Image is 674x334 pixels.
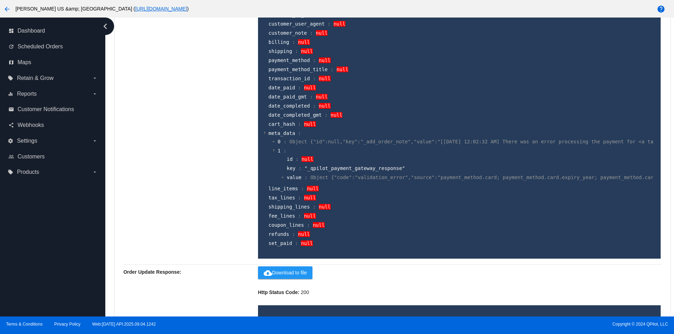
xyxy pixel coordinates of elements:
span: null [304,85,316,90]
span: : [295,48,298,54]
span: 0 [278,139,280,144]
span: null [304,213,316,219]
span: : [298,213,301,219]
span: line_items [269,186,298,191]
span: null [304,195,316,200]
p: Order Update Response: [123,265,258,279]
i: settings [8,138,13,144]
i: update [8,44,14,49]
span: meta_data [269,130,295,136]
mat-icon: cloud_download [264,269,272,277]
a: share Webhooks [8,120,98,131]
span: : [310,30,313,36]
span: null [298,231,310,237]
span: shipping [269,48,292,54]
span: transaction_id [269,76,310,81]
span: null [333,21,345,27]
span: : [298,195,301,200]
i: dashboard [8,28,14,34]
span: [PERSON_NAME] US &amp; [GEOGRAPHIC_DATA] ( ) [15,6,189,12]
strong: Http Status Code: [258,289,299,295]
span: id [287,156,293,162]
span: : [313,204,316,210]
i: local_offer [8,169,13,175]
span: Customer Notifications [18,106,74,113]
i: share [8,122,14,128]
i: map [8,60,14,65]
i: arrow_drop_down [92,169,98,175]
span: null [313,222,325,228]
span: date_paid_gmt [269,94,307,100]
span: null [337,67,349,72]
a: email Customer Notifications [8,104,98,115]
span: null [319,76,331,81]
span: set_paid [269,240,292,246]
a: [URL][DOMAIN_NAME] [135,6,187,12]
a: Terms & Conditions [6,322,42,327]
i: arrow_drop_down [92,91,98,97]
span: date_completed [269,103,310,109]
span: null [298,39,310,45]
span: payment_method_title [269,67,328,72]
span: : [328,21,330,27]
a: map Maps [8,57,98,68]
span: : [307,222,310,228]
span: : [313,76,316,81]
span: Copyright © 2024 QPilot, LLC [343,322,668,327]
span: Customers [18,154,45,160]
span: null [319,204,331,210]
span: Maps [18,59,31,66]
span: Retain & Grow [17,75,53,81]
span: 1 [278,148,280,154]
span: : [298,121,301,127]
span: null [319,57,331,63]
span: : [295,240,298,246]
span: : [325,112,328,118]
span: Dashboard [18,28,45,34]
span: cart_hash [269,121,295,127]
span: : [301,186,304,191]
span: null [301,48,313,54]
span: billing [269,39,289,45]
span: : [298,130,301,136]
span: fee_lines [269,213,295,219]
span: null [302,156,313,162]
span: refunds [269,231,289,237]
span: : [296,156,298,162]
span: null [307,186,319,191]
a: Web:[DATE] API:2025.09.04.1242 [92,322,156,327]
span: value [287,175,302,180]
span: null [316,94,328,100]
span: Reports [17,91,37,97]
i: people_outline [8,154,14,159]
mat-icon: arrow_back [3,5,11,13]
span: Webhooks [18,122,44,128]
p: Content is too large to display [264,316,655,323]
span: : [292,231,295,237]
span: null [304,121,316,127]
span: : [298,85,301,90]
span: : [313,103,316,109]
span: coupon_lines [269,222,304,228]
span: Scheduled Orders [18,43,63,50]
span: : [331,67,333,72]
a: dashboard Dashboard [8,25,98,36]
span: null [316,30,328,36]
a: people_outline Customers [8,151,98,162]
i: email [8,107,14,112]
span: 200 [301,289,309,295]
i: arrow_drop_down [92,75,98,81]
i: chevron_left [100,21,111,32]
span: tax_lines [269,195,295,200]
mat-icon: help [657,5,665,13]
span: : [292,39,295,45]
span: payment_method [269,57,310,63]
span: customer_note [269,30,307,36]
span: Download to file [264,270,307,275]
span: shipping_lines [269,204,310,210]
span: "_qpilot_payment_gateway_response" [304,165,405,171]
span: key [287,165,296,171]
span: : [284,139,286,144]
span: : [310,94,313,100]
span: date_paid [269,85,295,90]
